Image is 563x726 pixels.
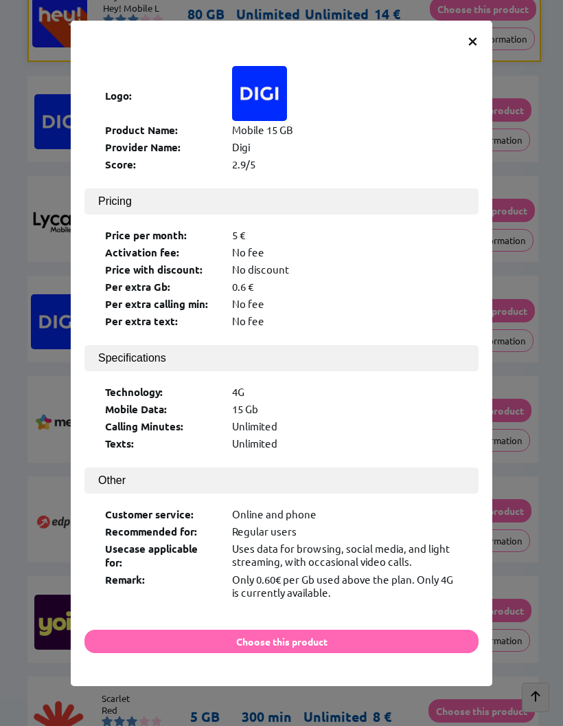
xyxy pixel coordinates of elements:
[105,507,218,521] div: Customer service:
[232,66,287,121] img: Logo of Digi
[232,525,458,538] div: Regular users
[105,525,218,538] div: Recommended for:
[105,280,218,294] div: Per extra Gb:
[105,402,218,416] div: Mobile Data:
[232,297,458,311] div: No fee
[105,385,218,399] div: Technology:
[232,123,458,137] div: Mobile 15 GB
[232,228,458,242] div: 5 €
[105,228,218,242] div: Price per month:
[232,314,458,328] div: No fee
[105,297,218,311] div: Per extra calling min:
[232,542,458,569] div: Uses data for browsing, social media, and light streaming, with occasional video calls.
[105,157,218,171] div: Score:
[84,345,479,371] button: Specifications
[105,419,218,433] div: Calling Minutes:
[232,263,458,276] div: No discount
[232,573,458,599] div: Only 0.60€ per Gb used above the plan. Only 4G is currently available.
[105,542,218,569] div: Usecase applicable for:
[84,635,479,648] a: Choose this product
[105,263,218,276] div: Price with discount:
[232,140,458,154] div: Digi
[232,402,458,416] div: 15 Gb
[232,437,458,450] div: Unlimited
[105,123,218,137] div: Product Name:
[84,630,479,653] button: Choose this product
[232,507,458,521] div: Online and phone
[105,89,133,102] b: Logo:
[84,188,479,214] button: Pricing
[105,245,218,259] div: Activation fee:
[232,280,458,294] div: 0.6 €
[467,27,479,52] span: ×
[105,437,218,450] div: Texts:
[232,385,458,399] div: 4G
[232,245,458,259] div: No fee
[84,467,479,494] button: Other
[232,157,458,171] div: 2.9/5
[105,314,218,328] div: Per extra text:
[105,140,218,154] div: Provider Name:
[232,419,458,433] div: Unlimited
[105,573,218,599] div: Remark:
